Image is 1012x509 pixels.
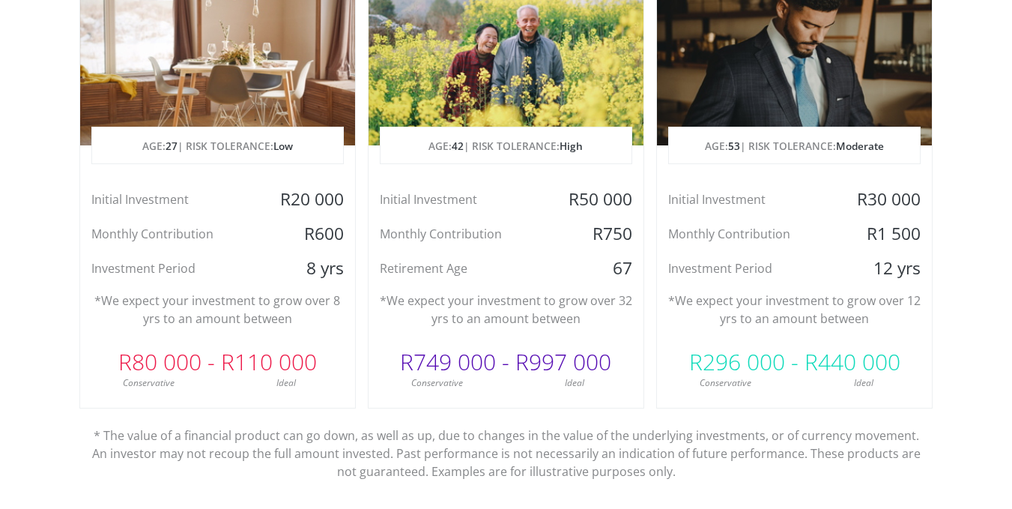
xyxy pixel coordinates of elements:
div: Investment Period [80,257,264,280]
span: Low [273,139,293,153]
div: Monthly Contribution [657,223,840,245]
div: R50 000 [552,188,643,211]
p: *We expect your investment to grow over 32 yrs to an amount between [380,292,632,328]
p: *We expect your investment to grow over 8 yrs to an amount between [91,292,344,328]
div: R1 500 [840,223,932,245]
div: 12 yrs [840,257,932,280]
span: Moderate [836,139,884,153]
p: *We expect your investment to grow over 12 yrs to an amount between [668,292,921,328]
span: 27 [166,139,178,153]
div: Ideal [795,376,933,390]
div: R20 000 [263,188,354,211]
div: Initial Investment [80,188,264,211]
span: High [560,139,583,153]
div: 8 yrs [263,257,354,280]
span: 53 [728,139,740,153]
div: Investment Period [657,257,840,280]
div: Retirement Age [369,257,552,280]
div: R749 000 - R997 000 [369,340,643,385]
div: Ideal [506,376,643,390]
div: Initial Investment [369,188,552,211]
div: Conservative [369,376,506,390]
div: R80 000 - R110 000 [80,340,355,385]
div: 67 [552,257,643,280]
div: R750 [552,223,643,245]
div: R30 000 [840,188,932,211]
p: * The value of a financial product can go down, as well as up, due to changes in the value of the... [91,409,922,481]
div: R600 [263,223,354,245]
div: Initial Investment [657,188,840,211]
p: AGE: | RISK TOLERANCE: [92,127,343,165]
p: AGE: | RISK TOLERANCE: [381,127,631,165]
div: Monthly Contribution [80,223,264,245]
span: 42 [452,139,464,153]
div: Conservative [657,376,795,390]
div: Monthly Contribution [369,223,552,245]
p: AGE: | RISK TOLERANCE: [669,127,920,165]
div: R296 000 - R440 000 [657,340,932,385]
div: Ideal [217,376,355,390]
div: Conservative [80,376,218,390]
